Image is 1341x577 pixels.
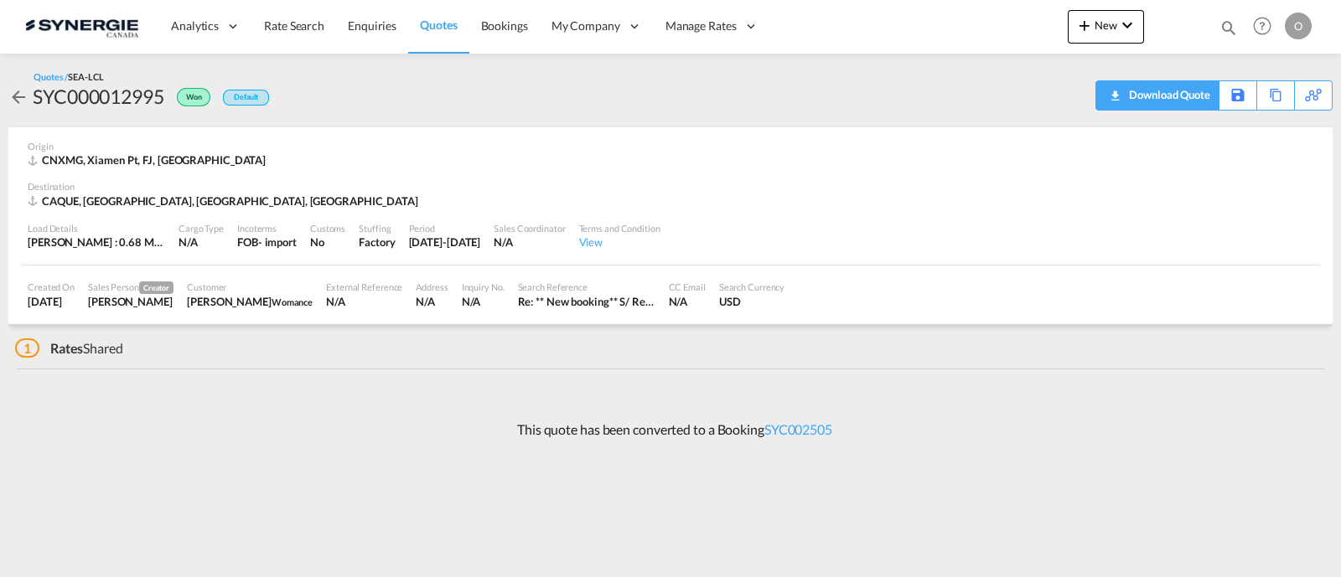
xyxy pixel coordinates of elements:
div: Download Quote [1125,81,1210,108]
span: Rate Search [264,18,324,33]
div: CC Email [669,281,706,293]
div: CAQUE, Quebec, QC, Americas [28,193,422,209]
span: Analytics [171,18,219,34]
div: Period [409,222,481,234]
div: Search Currency [719,281,785,293]
div: SYC000012995 [33,83,164,110]
div: N/A [494,234,565,250]
div: Sales Person [88,281,173,294]
div: Search Reference [518,281,655,293]
div: No [310,234,345,250]
div: N/A [669,294,706,309]
span: Womance [272,296,313,307]
div: - import [258,234,297,250]
div: O [1285,13,1312,39]
md-icon: icon-download [1105,84,1125,96]
md-icon: icon-arrow-left [8,87,28,107]
div: icon-magnify [1219,18,1238,44]
div: N/A [416,294,448,309]
span: 1 [15,338,39,358]
div: Angélyque Blais [187,294,313,309]
div: Origin [28,140,1313,152]
div: Sales Coordinator [494,222,565,234]
div: Default [223,90,269,106]
span: SEA-LCL [68,71,103,82]
div: Address [416,281,448,293]
div: Won [164,83,215,110]
div: Customs [310,222,345,234]
div: USD [719,294,785,309]
img: 1f56c880d42311ef80fc7dca854c8e59.png [25,8,138,45]
div: Save As Template [1219,81,1256,110]
button: icon-plus 400-fgNewicon-chevron-down [1068,10,1144,44]
div: N/A [179,234,224,250]
div: Quotes /SEA-LCL [34,70,104,83]
div: External Reference [326,281,402,293]
span: Bookings [481,18,528,33]
a: SYC002505 [764,421,832,437]
div: Cargo Type [179,222,224,234]
div: Shared [15,339,123,358]
span: Won [186,92,206,108]
div: Customer [187,281,313,293]
div: FOB [237,234,258,250]
span: My Company [551,18,620,34]
div: CNXMG, Xiamen Pt, FJ, Europe [28,152,270,167]
div: Terms and Condition [579,222,660,234]
div: Download Quote [1105,81,1210,108]
div: Karen Mercier [88,294,173,309]
span: Rates [50,340,84,356]
md-icon: icon-chevron-down [1117,15,1137,35]
div: Load Details [28,222,165,234]
div: Factory Stuffing [359,234,395,250]
span: Help [1248,12,1276,40]
div: Destination [28,180,1313,193]
md-icon: icon-magnify [1219,18,1238,37]
div: Re: ** New booking** S/ Reephen /C : Womance Style - FOB SEA - XIAMEN - PO# 1767 [518,294,655,309]
div: Inquiry No. [462,281,505,293]
div: View [579,234,660,250]
div: 4 Jul 2025 [28,294,75,309]
span: Manage Rates [665,18,737,34]
span: Enquiries [348,18,396,33]
div: Stuffing [359,222,395,234]
div: N/A [462,294,505,309]
div: Incoterms [237,222,297,234]
span: New [1074,18,1137,32]
p: This quote has been converted to a Booking [509,420,832,439]
div: N/A [326,294,402,309]
div: Quote PDF is not available at this time [1105,81,1210,108]
span: CNXMG, Xiamen Pt, FJ, [GEOGRAPHIC_DATA] [42,153,266,167]
div: Created On [28,281,75,293]
div: icon-arrow-left [8,83,33,110]
div: 3 Aug 2025 [409,234,481,250]
span: Creator [139,281,173,294]
div: Help [1248,12,1285,42]
md-icon: icon-plus 400-fg [1074,15,1095,35]
span: Quotes [420,18,457,32]
div: [PERSON_NAME] : 0.68 MT | Volumetric Wt : 2.60 CBM | Chargeable Wt : 2.60 W/M [28,234,165,250]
